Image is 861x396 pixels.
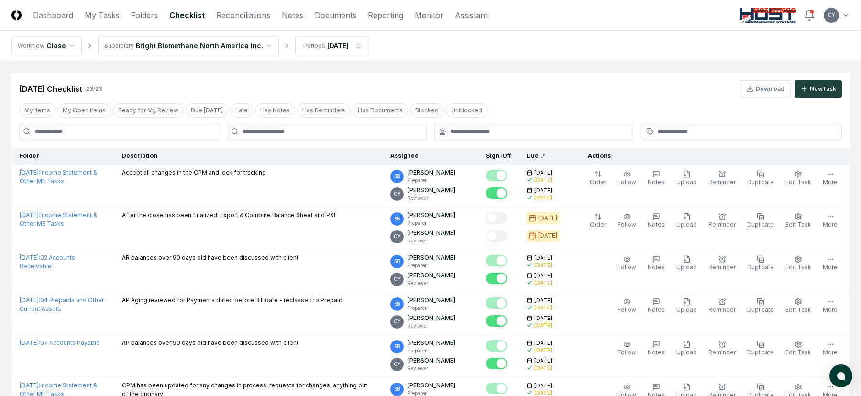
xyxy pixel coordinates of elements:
[20,297,104,312] a: [DATE]:04 Prepaids and Other Current Assets
[408,168,455,177] p: [PERSON_NAME]
[534,322,552,329] div: [DATE]
[618,178,636,186] span: Follow
[408,271,455,280] p: [PERSON_NAME]
[676,221,697,228] span: Upload
[618,221,636,228] span: Follow
[20,169,97,185] a: [DATE]:Income Statement & Other ME Tasks
[327,41,349,51] div: [DATE]
[408,229,455,237] p: [PERSON_NAME]
[706,339,738,359] button: Reminder
[394,361,401,368] span: CY
[122,296,342,305] p: AP Aging reviewed for Payments dated before Bill date - reclassed to Prepaid
[534,297,552,304] span: [DATE]
[708,306,736,313] span: Reminder
[486,273,507,284] button: Mark complete
[674,253,699,274] button: Upload
[408,177,455,184] p: Preparer
[534,272,552,279] span: [DATE]
[785,349,811,356] span: Edit Task
[216,10,270,21] a: Reconciliations
[394,275,401,283] span: CY
[408,220,455,227] p: Preparer
[486,297,507,309] button: Mark complete
[823,7,840,24] button: CY
[20,254,40,261] span: [DATE] :
[534,279,552,286] div: [DATE]
[784,168,813,188] button: Edit Task
[616,296,638,316] button: Follow
[648,264,665,271] span: Notes
[408,365,455,372] p: Reviewer
[408,253,455,262] p: [PERSON_NAME]
[534,176,552,184] div: [DATE]
[486,170,507,181] button: Mark complete
[297,103,351,118] button: Has Reminders
[784,339,813,359] button: Edit Task
[408,296,455,305] p: [PERSON_NAME]
[821,253,839,274] button: More
[534,194,552,201] div: [DATE]
[580,152,842,160] div: Actions
[534,169,552,176] span: [DATE]
[394,173,400,180] span: SB
[616,168,638,188] button: Follow
[19,83,82,95] div: [DATE] Checklist
[408,322,455,330] p: Reviewer
[20,339,40,346] span: [DATE] :
[784,253,813,274] button: Edit Task
[122,168,266,177] p: Accept all changes in the CPM and lock for tracking
[648,306,665,313] span: Notes
[131,10,158,21] a: Folders
[394,215,400,222] span: SB
[85,10,120,21] a: My Tasks
[19,103,55,118] button: My Items
[408,195,455,202] p: Reviewer
[394,318,401,325] span: CY
[20,169,40,176] span: [DATE] :
[745,296,776,316] button: Duplicate
[486,315,507,327] button: Mark complete
[784,296,813,316] button: Edit Task
[11,10,22,20] img: Logo
[646,296,667,316] button: Notes
[538,231,557,240] div: [DATE]
[534,315,552,322] span: [DATE]
[408,314,455,322] p: [PERSON_NAME]
[408,262,455,269] p: Preparer
[534,304,552,311] div: [DATE]
[18,42,44,50] div: Workflow
[706,211,738,231] button: Reminder
[86,85,102,93] div: 23 / 23
[676,178,697,186] span: Upload
[368,10,403,21] a: Reporting
[646,339,667,359] button: Notes
[20,211,97,227] a: [DATE]:Income Statement & Other ME Tasks
[538,214,557,222] div: [DATE]
[527,152,565,160] div: Due
[745,339,776,359] button: Duplicate
[590,221,606,228] span: Order
[785,306,811,313] span: Edit Task
[534,340,552,347] span: [DATE]
[785,264,811,271] span: Edit Task
[747,349,774,356] span: Duplicate
[353,103,408,118] button: Has Documents
[303,42,325,50] div: Periods
[534,347,552,354] div: [DATE]
[785,221,811,228] span: Edit Task
[486,230,507,242] button: Mark complete
[618,306,636,313] span: Follow
[706,168,738,188] button: Reminder
[676,349,697,356] span: Upload
[408,356,455,365] p: [PERSON_NAME]
[534,364,552,372] div: [DATE]
[708,349,736,356] span: Reminder
[590,178,606,186] span: Order
[104,42,134,50] div: Subsidiary
[20,339,100,346] a: [DATE]:07 Accounts Payable
[740,80,791,98] button: Download
[706,253,738,274] button: Reminder
[394,300,400,308] span: SB
[821,339,839,359] button: More
[486,383,507,394] button: Mark complete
